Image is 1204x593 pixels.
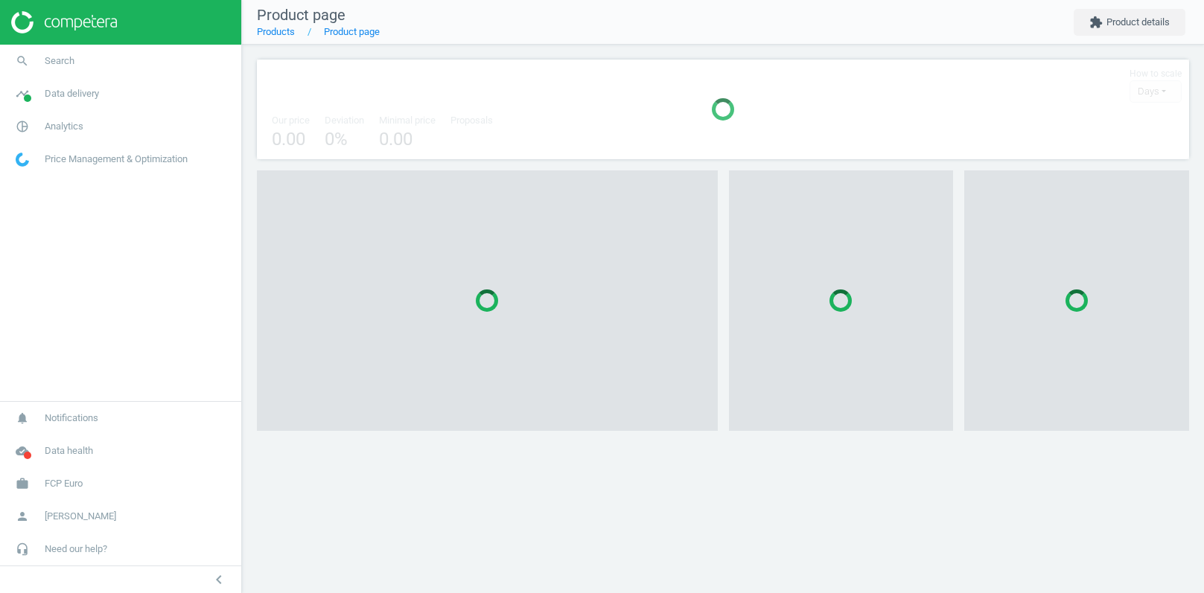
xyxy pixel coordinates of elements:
[324,26,380,37] a: Product page
[8,404,36,432] i: notifications
[1089,16,1103,29] i: extension
[45,54,74,68] span: Search
[8,80,36,108] i: timeline
[45,477,83,490] span: FCP Euro
[257,6,345,24] span: Product page
[200,570,238,589] button: chevron_left
[8,502,36,531] i: person
[257,26,295,37] a: Products
[45,120,83,133] span: Analytics
[45,87,99,100] span: Data delivery
[1074,9,1185,36] button: extensionProduct details
[11,11,117,33] img: ajHJNr6hYgQAAAAASUVORK5CYII=
[45,444,93,458] span: Data health
[8,112,36,141] i: pie_chart_outlined
[16,153,29,167] img: wGWNvw8QSZomAAAAABJRU5ErkJggg==
[45,542,107,556] span: Need our help?
[8,47,36,75] i: search
[210,571,228,589] i: chevron_left
[45,411,98,425] span: Notifications
[45,153,188,166] span: Price Management & Optimization
[8,437,36,465] i: cloud_done
[45,510,116,523] span: [PERSON_NAME]
[8,535,36,563] i: headset_mic
[8,469,36,498] i: work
